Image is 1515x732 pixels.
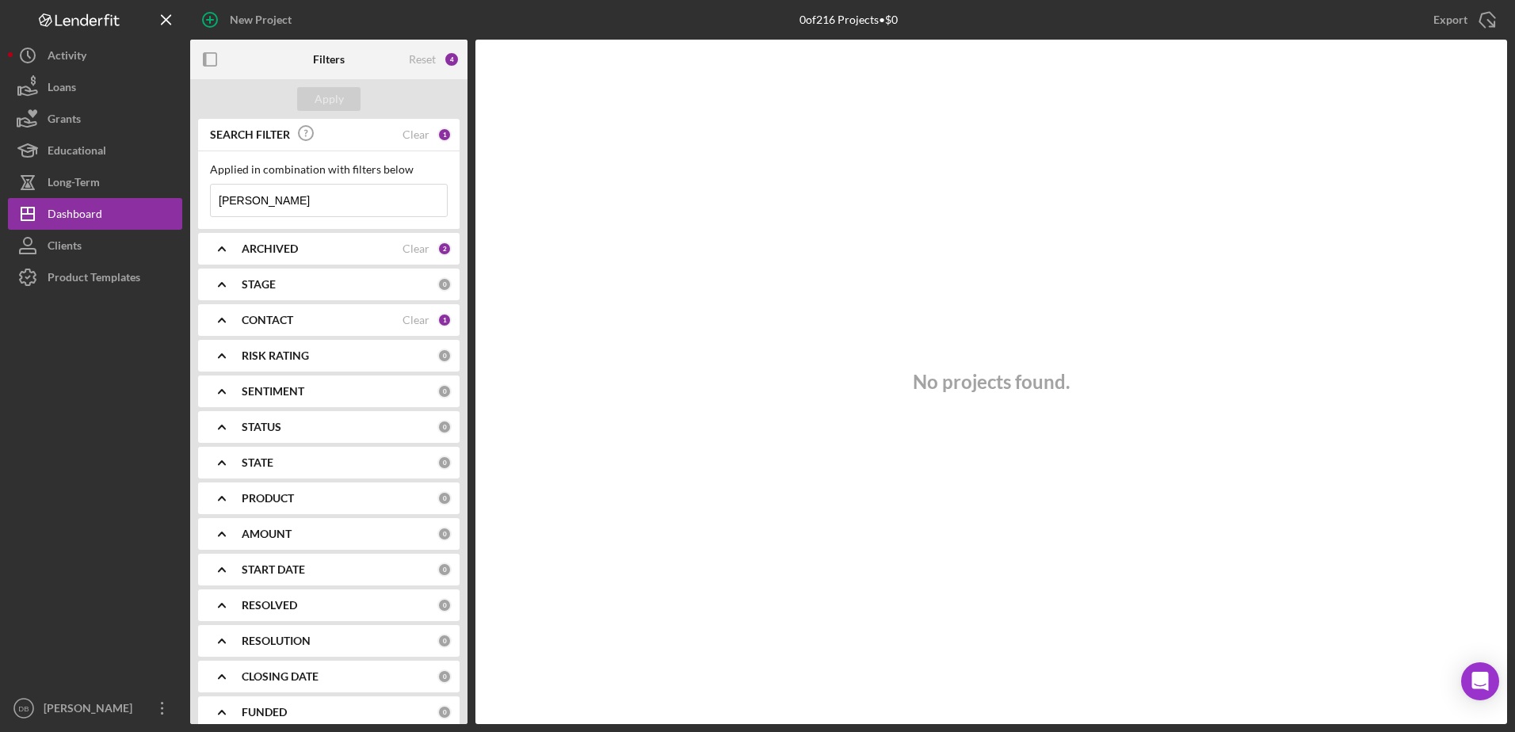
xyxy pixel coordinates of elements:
div: 0 [437,562,452,577]
button: Export [1418,4,1507,36]
button: Loans [8,71,182,103]
button: Dashboard [8,198,182,230]
button: New Project [190,4,307,36]
div: Applied in combination with filters below [210,163,448,176]
div: Loans [48,71,76,107]
div: 0 of 216 Projects • $0 [799,13,898,26]
b: PRODUCT [242,492,294,505]
b: STAGE [242,278,276,291]
button: Activity [8,40,182,71]
div: 2 [437,242,452,256]
b: RISK RATING [242,349,309,362]
div: 0 [437,669,452,684]
div: Open Intercom Messenger [1461,662,1499,700]
button: DB[PERSON_NAME] [8,692,182,724]
b: FUNDED [242,706,287,719]
div: Long-Term [48,166,100,202]
div: Reset [409,53,436,66]
div: Clear [403,242,429,255]
div: Dashboard [48,198,102,234]
div: 0 [437,456,452,470]
b: RESOLUTION [242,635,311,647]
button: Long-Term [8,166,182,198]
div: Grants [48,103,81,139]
div: 0 [437,420,452,434]
div: Product Templates [48,261,140,297]
b: Filters [313,53,345,66]
div: [PERSON_NAME] [40,692,143,728]
b: AMOUNT [242,528,292,540]
div: 0 [437,705,452,719]
div: Export [1433,4,1467,36]
b: SENTIMENT [242,385,304,398]
b: CONTACT [242,314,293,326]
div: New Project [230,4,292,36]
h3: No projects found. [913,371,1070,393]
button: Educational [8,135,182,166]
div: 0 [437,527,452,541]
div: Activity [48,40,86,75]
button: Apply [297,87,361,111]
div: Educational [48,135,106,170]
div: 0 [437,349,452,363]
button: Grants [8,103,182,135]
b: SEARCH FILTER [210,128,290,141]
b: CLOSING DATE [242,670,319,683]
div: Clear [403,128,429,141]
div: 0 [437,598,452,612]
b: STATE [242,456,273,469]
b: ARCHIVED [242,242,298,255]
div: Clients [48,230,82,265]
button: Clients [8,230,182,261]
div: 1 [437,128,452,142]
div: Clear [403,314,429,326]
div: 0 [437,384,452,398]
b: RESOLVED [242,599,297,612]
div: 0 [437,491,452,505]
div: 0 [437,634,452,648]
div: Apply [315,87,344,111]
div: 0 [437,277,452,292]
button: Product Templates [8,261,182,293]
b: STATUS [242,421,281,433]
div: 1 [437,313,452,327]
text: DB [18,704,29,713]
div: 4 [444,51,460,67]
b: START DATE [242,563,305,576]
